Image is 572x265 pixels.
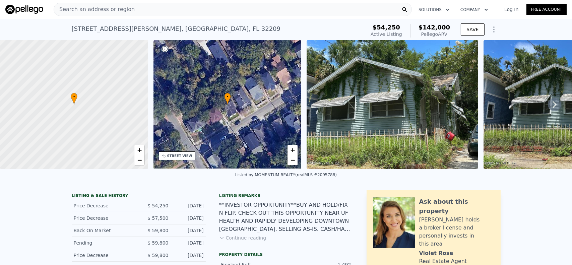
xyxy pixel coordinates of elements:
span: Active Listing [371,31,402,37]
span: + [137,146,141,154]
div: Back On Market [74,227,133,234]
span: $ 59,800 [147,253,168,258]
button: Company [455,4,494,16]
div: Listed by MOMENTUM REALTY (realMLS #2095788) [235,173,337,177]
span: • [224,94,231,100]
div: Price Decrease [74,202,133,209]
div: **INVESTOR OPPORTUNITY**BUY AND HOLD/FIX N FLIP. CHECK OUT THIS OPPORTUNITY NEAR UF HEALTH AND RA... [219,201,353,233]
a: Zoom in [134,145,144,155]
div: LISTING & SALE HISTORY [72,193,206,200]
div: [DATE] [174,252,204,259]
div: Listing remarks [219,193,353,198]
div: [DATE] [174,202,204,209]
div: • [71,93,77,105]
img: Sale: 166821363 Parcel: 34073347 [307,40,478,169]
span: • [71,94,77,100]
button: Continue reading [219,235,266,241]
img: Pellego [5,5,43,14]
div: Price Decrease [74,215,133,221]
div: [DATE] [174,215,204,221]
div: Property details [219,252,353,257]
span: $142,000 [419,24,450,31]
span: $ 57,500 [147,215,168,221]
div: • [224,93,231,105]
button: Show Options [487,23,501,36]
div: Price Decrease [74,252,133,259]
span: $54,250 [373,24,400,31]
span: − [291,156,295,164]
div: [DATE] [174,240,204,246]
div: Violet Rose [419,249,453,257]
a: Zoom out [288,155,298,165]
span: $ 54,250 [147,203,168,208]
a: Zoom out [134,155,144,165]
a: Free Account [526,4,567,15]
div: Pellego ARV [419,31,450,38]
div: STREET VIEW [167,153,192,158]
span: $ 59,800 [147,228,168,233]
span: Search an address or region [54,5,135,13]
div: [PERSON_NAME] holds a broker license and personally invests in this area [419,216,494,248]
button: Solutions [413,4,455,16]
button: SAVE [461,23,484,36]
span: + [291,146,295,154]
div: Ask about this property [419,197,494,216]
span: − [137,156,141,164]
div: [STREET_ADDRESS][PERSON_NAME] , [GEOGRAPHIC_DATA] , FL 32209 [72,24,281,34]
div: Pending [74,240,133,246]
a: Log In [496,6,526,13]
div: [DATE] [174,227,204,234]
a: Zoom in [288,145,298,155]
span: $ 59,800 [147,240,168,246]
